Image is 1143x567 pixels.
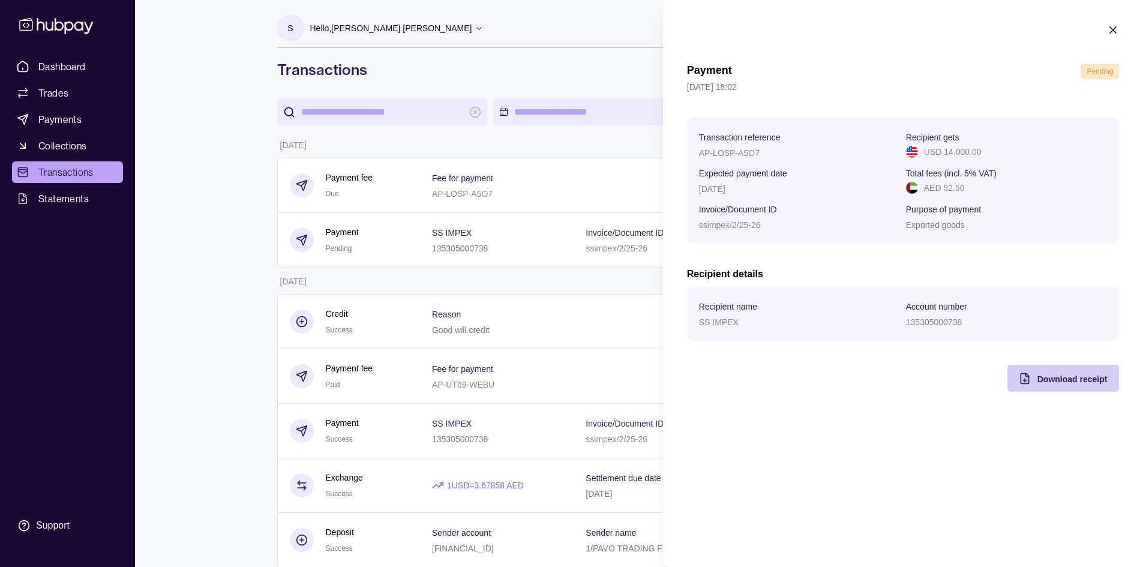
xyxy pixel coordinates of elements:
h1: Payment [687,64,732,79]
h2: Recipient details [687,268,1119,281]
p: Account number [906,302,967,311]
button: Download receipt [1007,365,1119,392]
p: SS IMPEX [699,317,739,327]
p: 135305000738 [906,317,962,327]
p: Transaction reference [699,133,781,142]
span: Pending [1087,67,1113,76]
p: Invoice/Document ID [699,205,777,214]
img: us [906,146,918,158]
p: ssimpex/2/25-26 [699,220,761,230]
p: USD 14,000.00 [924,145,982,158]
img: ae [906,182,918,194]
span: Download receipt [1037,374,1107,384]
p: Expected payment date [699,169,787,178]
p: Exported goods [906,220,965,230]
p: AP-LOSP-A5O7 [699,148,760,158]
p: [DATE] [699,184,725,194]
p: Recipient gets [906,133,959,142]
p: Recipient name [699,302,757,311]
p: AED 52.50 [924,181,965,194]
p: Purpose of payment [906,205,981,214]
p: [DATE] 18:02 [687,80,1119,94]
p: Total fees (incl. 5% VAT) [906,169,997,178]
